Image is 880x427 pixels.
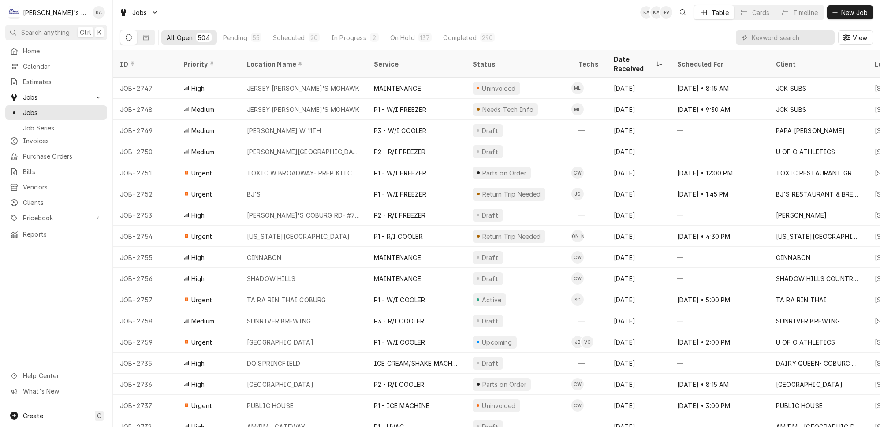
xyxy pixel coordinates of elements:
input: Keyword search [752,30,830,45]
div: [DATE] [607,99,670,120]
div: P3 - R/I COOLER [374,316,424,326]
div: 55 [253,33,260,42]
div: Techs [578,59,600,69]
div: [PERSON_NAME] W 11TH [247,126,321,135]
div: CINNABON [776,253,810,262]
div: P1 - R/I COOLER [374,232,423,241]
div: 2 [372,33,377,42]
div: SUNRIVER BREWING [776,316,840,326]
div: Johnny Guerra's Avatar [571,188,584,200]
div: — [571,204,607,226]
div: Clay's Refrigeration's Avatar [8,6,20,19]
div: — [571,310,607,331]
span: Jobs [23,93,89,102]
div: Scheduled [273,33,305,42]
div: 290 [482,33,493,42]
div: KA [640,6,653,19]
div: TOXIC W BROADWAY- PREP KITCHEN [247,168,360,178]
div: Draft [481,126,500,135]
button: Search anythingCtrlK [5,25,107,40]
div: [DATE] • 4:30 PM [670,226,769,247]
div: CW [571,399,584,412]
span: Urgent [191,295,212,304]
div: JOB-2737 [113,395,176,416]
div: All Open [167,33,193,42]
div: 20 [310,33,318,42]
span: Jobs [23,108,103,117]
div: KA [650,6,663,19]
div: [PERSON_NAME][GEOGRAPHIC_DATA] [247,147,360,156]
div: Cards [752,8,770,17]
div: Draft [481,147,500,156]
span: Ctrl [80,28,91,37]
div: [DATE] • 8:15 AM [670,374,769,395]
div: — [670,141,769,162]
div: JG [571,188,584,200]
div: [DATE] • 2:00 PM [670,331,769,353]
div: Uninvoiced [481,84,517,93]
div: Justin Achter's Avatar [571,230,584,242]
div: TA RA RIN THAI [776,295,827,304]
div: [DATE] [607,353,670,374]
div: [PERSON_NAME] [776,211,827,220]
a: Go to What's New [5,384,107,398]
div: JOB-2752 [113,183,176,204]
div: [PERSON_NAME]'s Refrigeration [23,8,88,17]
div: JOB-2758 [113,310,176,331]
div: MAINTENANCE [374,253,421,262]
span: Reports [23,230,103,239]
div: P1 - W/I COOLER [374,295,425,304]
div: Cameron Ward's Avatar [571,272,584,285]
span: High [191,359,205,368]
span: Search anything [21,28,70,37]
div: JCK SUBS [776,105,806,114]
a: Calendar [5,59,107,74]
span: Home [23,46,103,56]
div: [GEOGRAPHIC_DATA] [776,380,843,389]
div: Return Trip Needed [481,232,542,241]
div: JOB-2759 [113,331,176,353]
span: K [97,28,101,37]
span: Help Center [23,371,102,380]
div: JOB-2753 [113,204,176,226]
div: JOB-2757 [113,289,176,310]
div: Timeline [793,8,818,17]
div: Cameron Ward's Avatar [571,167,584,179]
div: — [670,268,769,289]
div: Korey Austin's Avatar [93,6,105,19]
div: P1 - W/I COOLER [374,338,425,347]
div: Joey Brabb's Avatar [571,336,584,348]
div: PUBLIC HOUSE [247,401,294,410]
a: Home [5,44,107,58]
span: Calendar [23,62,103,71]
div: JOB-2747 [113,78,176,99]
a: Clients [5,195,107,210]
div: Date Received [614,55,654,73]
span: C [97,411,101,420]
div: ID [120,59,168,69]
div: Scheduled For [677,59,760,69]
div: VC [581,336,593,348]
div: P3 - W/I COOLER [374,126,426,135]
span: Create [23,412,43,420]
div: [DATE] [607,120,670,141]
div: Status [473,59,563,69]
div: [GEOGRAPHIC_DATA] [247,338,313,347]
div: — [670,204,769,226]
div: TA RA RIN THAI COBURG [247,295,326,304]
div: [US_STATE][GEOGRAPHIC_DATA] [247,232,350,241]
span: Clients [23,198,103,207]
div: [PERSON_NAME] [571,230,584,242]
div: [DATE] [607,204,670,226]
div: JOB-2750 [113,141,176,162]
div: 137 [420,33,430,42]
a: Job Series [5,121,107,135]
div: — [670,310,769,331]
div: [DATE] • 9:30 AM [670,99,769,120]
div: Korey Austin's Avatar [650,6,663,19]
div: U OF O ATHLETICS [776,147,835,156]
div: Priority [183,59,231,69]
div: — [571,141,607,162]
div: Draft [481,274,500,283]
div: — [571,120,607,141]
